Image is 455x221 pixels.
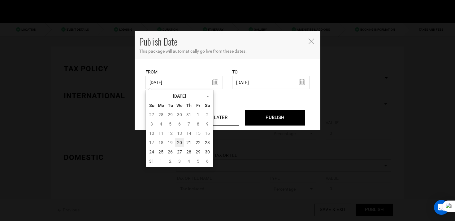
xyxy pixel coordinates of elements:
[145,76,223,89] input: Select From Date
[203,91,212,101] th: »
[193,101,203,110] th: Fr
[232,69,238,75] label: To
[156,129,166,138] td: 11
[147,129,156,138] td: 10
[147,110,156,119] td: 27
[193,119,203,129] td: 8
[147,147,156,157] td: 24
[193,157,203,166] td: 5
[203,138,212,147] td: 23
[184,157,193,166] td: 4
[166,119,175,129] td: 5
[184,119,193,129] td: 7
[184,110,193,119] td: 31
[139,36,303,48] h4: Publish Date
[203,157,212,166] td: 6
[193,147,203,157] td: 29
[175,119,184,129] td: 6
[193,129,203,138] td: 15
[175,129,184,138] td: 13
[175,110,184,119] td: 30
[193,110,203,119] td: 1
[147,138,156,147] td: 17
[434,200,449,215] div: Open Intercom Messenger
[203,129,212,138] td: 16
[156,157,166,166] td: 1
[166,110,175,119] td: 29
[175,101,184,110] th: We
[308,38,314,44] button: Close
[156,91,203,101] th: [DATE]
[175,138,184,147] td: 20
[166,101,175,110] th: Tu
[175,157,184,166] td: 3
[166,138,175,147] td: 19
[203,147,212,157] td: 30
[184,129,193,138] td: 14
[245,110,305,126] input: PUBLISH
[232,76,310,89] input: Select End Date
[156,138,166,147] td: 18
[184,147,193,157] td: 28
[147,157,156,166] td: 31
[147,119,156,129] td: 3
[156,147,166,157] td: 25
[156,110,166,119] td: 28
[166,147,175,157] td: 26
[147,101,156,110] th: Su
[203,110,212,119] td: 2
[156,101,166,110] th: Mo
[184,138,193,147] td: 21
[203,119,212,129] td: 9
[166,129,175,138] td: 12
[193,138,203,147] td: 22
[139,48,316,54] p: This package will automatically go live from these dates.
[156,119,166,129] td: 4
[203,101,212,110] th: Sa
[175,147,184,157] td: 27
[145,69,158,75] label: From
[166,157,175,166] td: 2
[184,101,193,110] th: Th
